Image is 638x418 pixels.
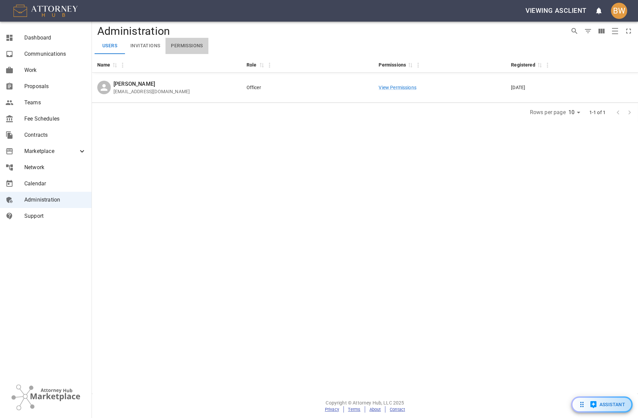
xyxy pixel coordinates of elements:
a: View Permissions [379,85,416,90]
span: Administration [24,196,86,204]
span: Work [24,66,86,74]
span: Go to next page [624,109,635,115]
span: Communications [24,50,86,58]
h4: Administration [95,24,565,38]
span: Sort by Name descending [110,62,119,68]
span: Calendar [24,180,86,188]
div: BW [611,3,627,19]
button: Show/Hide columns [595,24,608,38]
p: [EMAIL_ADDRESS][DOMAIN_NAME] [113,88,236,95]
button: Column Actions [264,60,275,71]
span: Sort by Role ascending [257,62,265,68]
button: Column Actions [542,60,553,71]
div: Name [97,61,110,69]
a: Terms [348,407,360,412]
a: Contact [390,407,405,412]
span: Proposals [24,82,86,90]
span: Network [24,163,86,172]
button: Invitations [125,38,165,54]
img: Attorney Hub Marketplace [11,385,80,410]
div: Registered [511,61,535,69]
button: Show/Hide filters [581,24,595,38]
img: AttorneyHub Logo [14,5,78,17]
span: Go to previous page [612,109,624,115]
span: Support [24,212,86,220]
button: Show/Hide search [568,24,581,38]
button: open notifications menu [591,3,607,19]
button: Column Actions [117,60,128,71]
span: Sort by Permissions descending [406,62,414,68]
span: Dashboard [24,34,86,42]
button: Viewing asclient [523,3,589,19]
button: Users [95,38,125,54]
button: Toggle full screen [622,24,635,38]
div: Permissions [379,61,406,69]
span: Contracts [24,131,86,139]
a: Privacy [325,407,339,412]
p: [PERSON_NAME] [113,80,236,88]
p: Copyright © Attorney Hub, LLC 2025 [92,399,638,406]
button: Permissions [165,38,208,54]
a: About [369,407,381,412]
span: 1-1 of 1 [587,109,608,116]
td: [DATE] [506,73,638,103]
span: Fee Schedules [24,115,86,123]
span: Marketplace [24,147,78,155]
div: Rows per page [568,107,583,118]
button: Toggle density [608,24,622,38]
button: Column Actions [413,60,424,71]
span: Sort by Registered ascending [535,62,543,68]
td: Officer [241,73,374,103]
span: Teams [24,99,86,107]
div: Role [247,61,257,69]
label: Rows per page [530,108,566,116]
